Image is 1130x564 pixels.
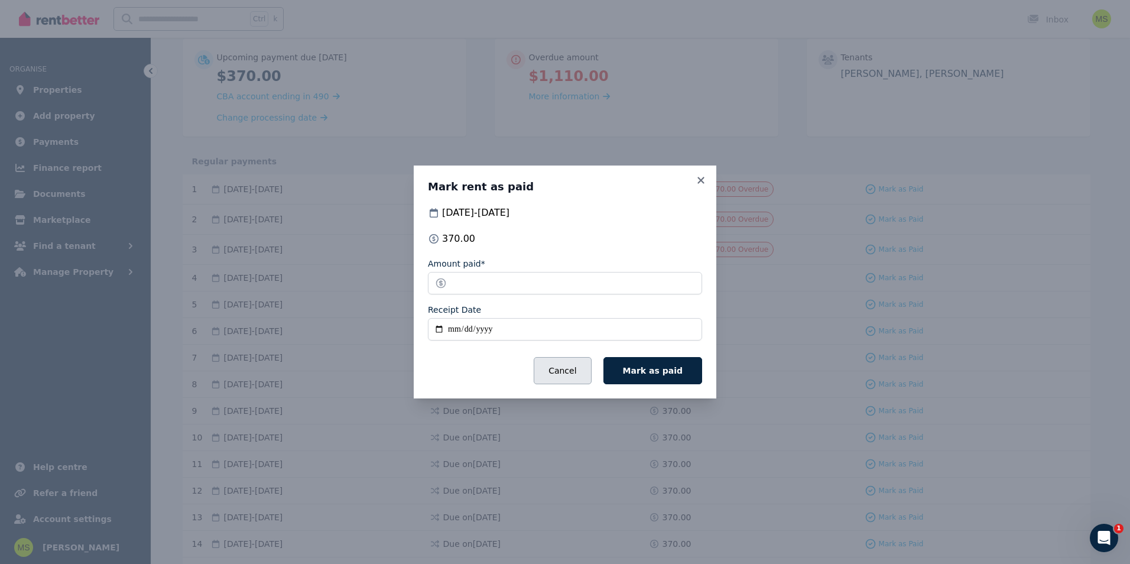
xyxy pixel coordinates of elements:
[534,357,591,384] button: Cancel
[428,180,702,194] h3: Mark rent as paid
[442,232,475,246] span: 370.00
[442,206,509,220] span: [DATE] - [DATE]
[428,304,481,316] label: Receipt Date
[623,366,683,375] span: Mark as paid
[1090,524,1118,552] iframe: Intercom live chat
[428,258,485,270] label: Amount paid*
[603,357,702,384] button: Mark as paid
[1114,524,1123,533] span: 1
